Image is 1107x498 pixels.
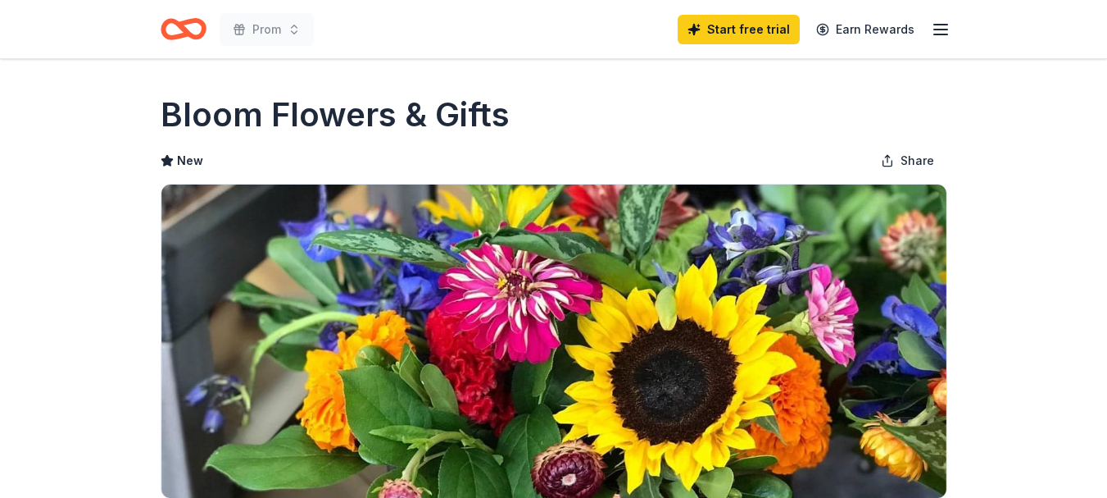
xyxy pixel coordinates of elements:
button: Prom [220,13,314,46]
a: Earn Rewards [806,15,924,44]
button: Share [868,144,947,177]
a: Start free trial [678,15,800,44]
img: Image for Bloom Flowers & Gifts [161,185,946,498]
span: Share [901,151,934,171]
a: Home [161,10,206,48]
span: New [177,151,203,171]
span: Prom [252,20,281,39]
h1: Bloom Flowers & Gifts [161,92,510,138]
